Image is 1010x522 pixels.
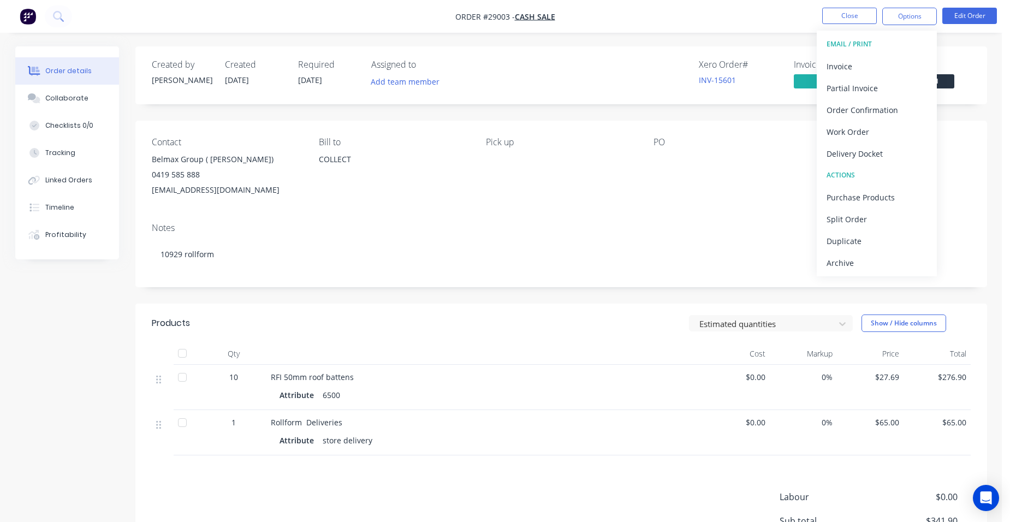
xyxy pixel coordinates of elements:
span: Yes [794,74,859,88]
div: Contact [152,137,301,147]
div: Xero Order # [699,60,781,70]
div: Cost [703,343,770,365]
div: ACTIONS [827,168,927,182]
div: COLLECT [319,152,468,187]
div: Attribute [280,432,318,448]
div: Timeline [45,203,74,212]
a: INV-15601 [699,75,736,85]
span: $65.00 [841,417,900,428]
div: Products [152,317,190,330]
div: Order details [45,66,92,76]
span: $65.00 [908,417,966,428]
span: $27.69 [841,371,900,383]
button: Linked Orders [15,167,119,194]
div: Order Confirmation [827,102,927,118]
div: Attribute [280,387,318,403]
div: Invoice [827,58,927,74]
span: [DATE] [298,75,322,85]
div: Qty [201,343,266,365]
button: Add team member [365,74,445,89]
div: Work Order [827,124,927,140]
div: Profitability [45,230,86,240]
button: Options [882,8,937,25]
div: [PERSON_NAME] [152,74,212,86]
img: Factory [20,8,36,25]
div: Bill to [319,137,468,147]
span: RFI 50mm roof battens [271,372,354,382]
span: 0% [774,371,833,383]
div: Delivery Docket [827,146,927,162]
button: Close [822,8,877,24]
a: CASH SALE [515,11,555,22]
div: Archive [827,255,927,271]
div: Partial Invoice [827,80,927,96]
button: Collaborate [15,85,119,112]
button: Edit Order [942,8,997,24]
span: $0.00 [708,417,766,428]
div: Checklists 0/0 [45,121,93,130]
div: EMAIL / PRINT [827,37,927,51]
div: Split Order [827,211,927,227]
div: Duplicate [827,233,927,249]
span: 0% [774,417,833,428]
div: Assigned to [371,60,480,70]
span: $0.00 [876,490,957,503]
div: Price [837,343,904,365]
div: 10929 rollform [152,238,971,271]
button: Order details [15,57,119,85]
button: Profitability [15,221,119,248]
button: Checklists 0/0 [15,112,119,139]
div: PO [653,137,803,147]
button: Add labels [815,152,865,167]
div: Total [904,343,971,365]
div: store delivery [318,432,377,448]
span: 10 [229,371,238,383]
div: Belmax Group ( [PERSON_NAME])0419 585 888[EMAIL_ADDRESS][DOMAIN_NAME] [152,152,301,198]
span: Labour [780,490,877,503]
div: 0419 585 888 [152,167,301,182]
div: Markup [770,343,837,365]
span: [DATE] [225,75,249,85]
div: Purchase Products [827,189,927,205]
div: Created by [152,60,212,70]
button: Timeline [15,194,119,221]
span: Order #29003 - [455,11,515,22]
div: Tracking [45,148,75,158]
div: [EMAIL_ADDRESS][DOMAIN_NAME] [152,182,301,198]
div: Pick up [486,137,635,147]
button: Show / Hide columns [862,315,946,332]
div: Required [298,60,358,70]
div: Linked Orders [45,175,92,185]
div: 6500 [318,387,344,403]
span: $276.90 [908,371,966,383]
div: Created [225,60,285,70]
span: $0.00 [708,371,766,383]
button: Add team member [371,74,445,89]
div: Collaborate [45,93,88,103]
div: Belmax Group ( [PERSON_NAME]) [152,152,301,167]
div: Invoiced [794,60,876,70]
span: Rollform Deliveries [271,417,342,428]
div: Open Intercom Messenger [973,485,999,511]
div: COLLECT [319,152,468,167]
button: Tracking [15,139,119,167]
span: 1 [231,417,236,428]
div: Notes [152,223,971,233]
